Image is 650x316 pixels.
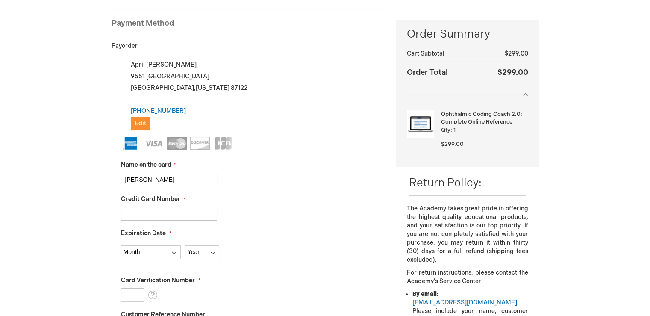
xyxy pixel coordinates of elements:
[121,230,166,237] span: Expiration Date
[190,137,210,150] img: Discover
[196,84,229,92] span: [US_STATE]
[453,127,456,133] span: 1
[441,110,526,126] strong: Ophthalmic Coding Coach 2.0: Complete Online Reference
[121,207,217,221] input: Credit Card Number
[112,18,384,33] div: Payment Method
[121,195,180,203] span: Credit Card Number
[407,204,528,264] p: The Academy takes great pride in offering the highest quality educational products, and your sati...
[144,137,164,150] img: Visa
[412,290,438,298] strong: By email:
[121,59,384,130] div: April [PERSON_NAME] 9551 [GEOGRAPHIC_DATA] [GEOGRAPHIC_DATA] , 87122
[497,68,528,77] span: $299.00
[505,50,528,57] span: $299.00
[121,288,144,302] input: Card Verification Number
[407,27,528,47] span: Order Summary
[213,137,233,150] img: JCB
[409,177,482,190] span: Return Policy:
[412,299,517,306] a: [EMAIL_ADDRESS][DOMAIN_NAME]
[407,66,448,78] strong: Order Total
[441,127,450,133] span: Qty
[441,141,464,148] span: $299.00
[407,110,434,138] img: Ophthalmic Coding Coach 2.0: Complete Online Reference
[112,42,138,50] span: Payorder
[135,120,146,127] span: Edit
[131,117,150,130] button: Edit
[121,161,171,168] span: Name on the card
[407,269,528,286] p: For return instructions, please contact the Academy’s Service Center:
[407,47,479,61] th: Cart Subtotal
[167,137,187,150] img: MasterCard
[131,107,186,115] a: [PHONE_NUMBER]
[121,137,141,150] img: American Express
[121,277,195,284] span: Card Verification Number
